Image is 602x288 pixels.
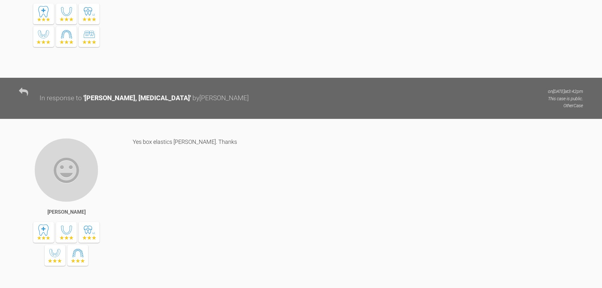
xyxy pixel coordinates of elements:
div: ' [PERSON_NAME], [MEDICAL_DATA] ' [83,93,191,104]
div: Yes box elastics [PERSON_NAME]. Thanks [133,138,583,287]
div: [PERSON_NAME] [47,208,86,216]
img: Eamon OReilly [34,138,99,202]
div: In response to [40,93,82,104]
div: by [PERSON_NAME] [192,93,249,104]
p: Other Case [548,102,583,109]
p: on [DATE] at 3:42pm [548,88,583,95]
p: This case is public. [548,95,583,102]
